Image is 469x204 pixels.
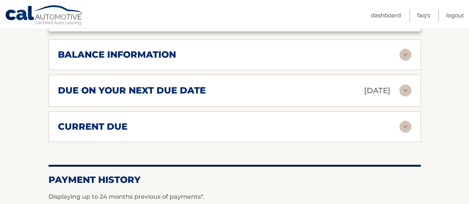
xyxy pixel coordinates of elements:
[399,84,411,97] img: accordion-rest.svg
[371,9,401,21] a: Dashboard
[417,9,430,21] a: FAQ's
[446,9,464,21] a: Logout
[399,121,411,133] img: accordion-rest.svg
[364,84,390,97] p: [DATE]
[58,85,206,96] h2: due on your next due date
[58,49,176,60] h2: balance information
[5,5,84,27] a: Cal Automotive
[49,192,421,201] p: Displaying up to 24 months previous of payments*.
[49,174,421,186] h2: Payment History
[58,121,127,132] h2: current due
[399,49,411,61] img: accordion-rest.svg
